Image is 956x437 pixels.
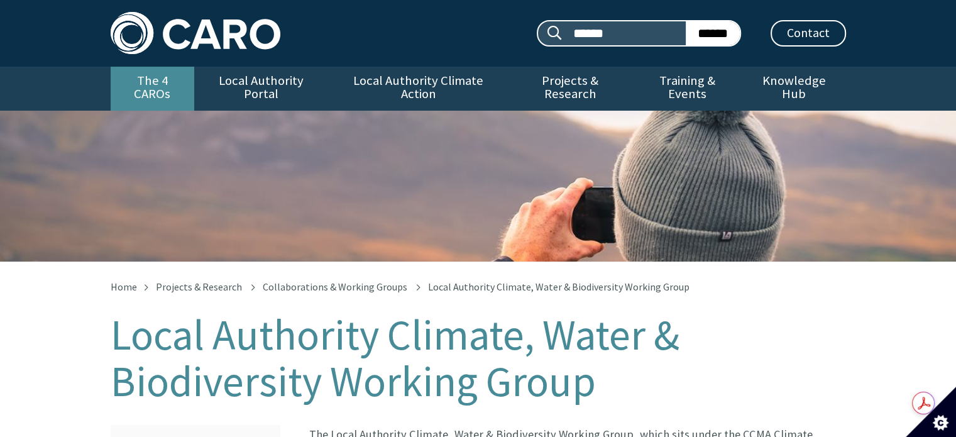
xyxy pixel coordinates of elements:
a: Local Authority Portal [194,67,329,111]
h1: Local Authority Climate, Water & Biodiversity Working Group [111,312,846,405]
span: Local Authority Climate, Water & Biodiversity Working Group [428,280,690,293]
a: Knowledge Hub [742,67,845,111]
a: Contact [771,20,846,47]
a: Training & Events [632,67,742,111]
a: Local Authority Climate Action [329,67,508,111]
a: Home [111,280,137,293]
img: Caro logo [111,12,280,54]
a: Projects & Research [508,67,632,111]
a: Collaborations & Working Groups [263,280,407,293]
a: Projects & Research [156,280,242,293]
a: The 4 CAROs [111,67,194,111]
button: Set cookie preferences [906,387,956,437]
